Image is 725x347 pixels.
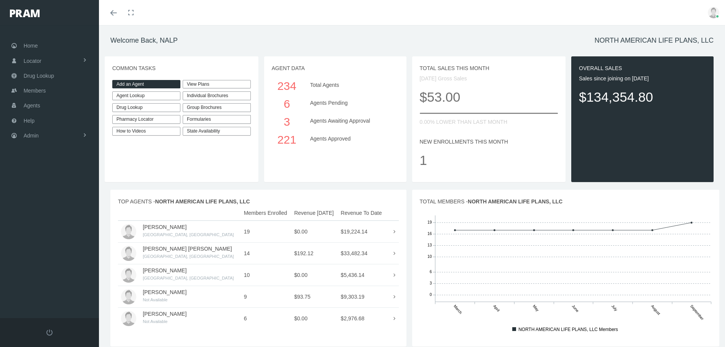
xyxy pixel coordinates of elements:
a: Add an Agent [112,80,180,89]
td: $0.00 [291,307,338,329]
img: user-placeholder.jpg [121,267,136,283]
td: $192.12 [291,242,338,264]
td: $5,436.14 [338,264,386,286]
span: Locator [24,54,41,68]
a: [PERSON_NAME] [143,311,186,317]
td: $33,482.34 [338,242,386,264]
small: Not Available [143,319,167,324]
tspan: 10 [427,254,432,259]
img: user-placeholder.jpg [121,224,136,239]
span: Members [24,83,46,98]
tspan: 6 [429,270,432,274]
div: 6 [275,95,299,113]
tspan: May [532,304,540,312]
a: How to Videos [112,127,180,136]
tspan: July [611,304,618,312]
span: 0.00% LOWER THAN LAST MONTH [420,119,508,125]
tspan: August [650,304,661,316]
p: TOTAL MEMBERS - [420,197,712,206]
a: View Plans [183,80,251,89]
th: Members Enrolled [241,206,291,221]
p: $53.00 [420,86,558,107]
img: user-placeholder.jpg [708,7,719,18]
span: NORTH AMERICAN LIFE PLANS, LLC [468,198,562,205]
a: [PERSON_NAME] [143,224,186,230]
a: Pharmacy Locator [112,115,180,124]
tspan: April [492,304,500,312]
img: user-placeholder.jpg [121,289,136,304]
td: $93.75 [291,286,338,307]
p: NEW ENROLLMENTS THIS MONTH [420,138,558,146]
td: 6 [241,307,291,329]
small: [GEOGRAPHIC_DATA], [GEOGRAPHIC_DATA] [143,254,234,259]
span: TOP AGENTS - [118,198,250,205]
td: 19 [241,221,291,243]
div: Agents Approved [304,131,397,149]
tspan: June [571,304,580,313]
div: Individual Brochures [183,91,251,100]
a: [PERSON_NAME] [PERSON_NAME] [143,246,232,252]
span: NORTH AMERICAN LIFE PLANS, LLC [155,198,250,205]
a: Agent Lookup [112,91,180,100]
tspan: 16 [427,232,432,236]
h1: Welcome Back, NALP [110,37,178,45]
a: Drug Lookup [112,103,180,112]
td: $9,303.19 [338,286,386,307]
td: 14 [241,242,291,264]
p: $134,354.80 [579,86,706,107]
span: Home [24,38,38,53]
a: [PERSON_NAME] [143,267,186,273]
p: OVERALL SALES [579,64,706,72]
tspan: September [690,304,705,321]
tspan: March [453,304,463,315]
a: State Availability [183,127,251,136]
p: AGENT DATA [272,64,399,72]
div: Agents Awaiting Approval [304,113,397,131]
p: TOTAL SALES THIS MONTH [420,64,558,72]
img: user-placeholder.jpg [121,246,136,261]
span: Help [24,114,35,128]
h1: NORTH AMERICAN LIFE PLANS, LLC [594,37,714,45]
div: Agents Pending [304,95,397,113]
small: [GEOGRAPHIC_DATA], [GEOGRAPHIC_DATA] [143,276,234,280]
img: user-placeholder.jpg [121,311,136,326]
span: Sales since joining on [DATE] [579,75,649,82]
span: Admin [24,128,39,143]
td: $2,976.68 [338,307,386,329]
img: PRAM_20_x_78.png [10,10,40,17]
div: 221 [275,131,299,149]
small: [GEOGRAPHIC_DATA], [GEOGRAPHIC_DATA] [143,232,234,237]
div: Total Agents [304,77,397,95]
span: [DATE] Gross Sales [420,75,467,82]
th: Revenue To Date [338,206,386,221]
td: 9 [241,286,291,307]
td: $19,224.14 [338,221,386,243]
tspan: 3 [429,281,432,285]
tspan: 0 [429,293,432,297]
p: 1 [420,150,558,171]
th: Revenue [DATE] [291,206,338,221]
div: Formularies [183,115,251,124]
a: [PERSON_NAME] [143,289,186,295]
small: Not Available [143,297,167,302]
td: 10 [241,264,291,286]
span: Agents [24,98,40,113]
tspan: 19 [427,220,432,224]
tspan: 13 [427,243,432,247]
p: COMMON TASKS [112,64,251,72]
td: $0.00 [291,264,338,286]
div: 234 [275,77,299,95]
div: 3 [275,113,299,131]
td: $0.00 [291,221,338,243]
div: Group Brochures [183,103,251,112]
span: Drug Lookup [24,69,54,83]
